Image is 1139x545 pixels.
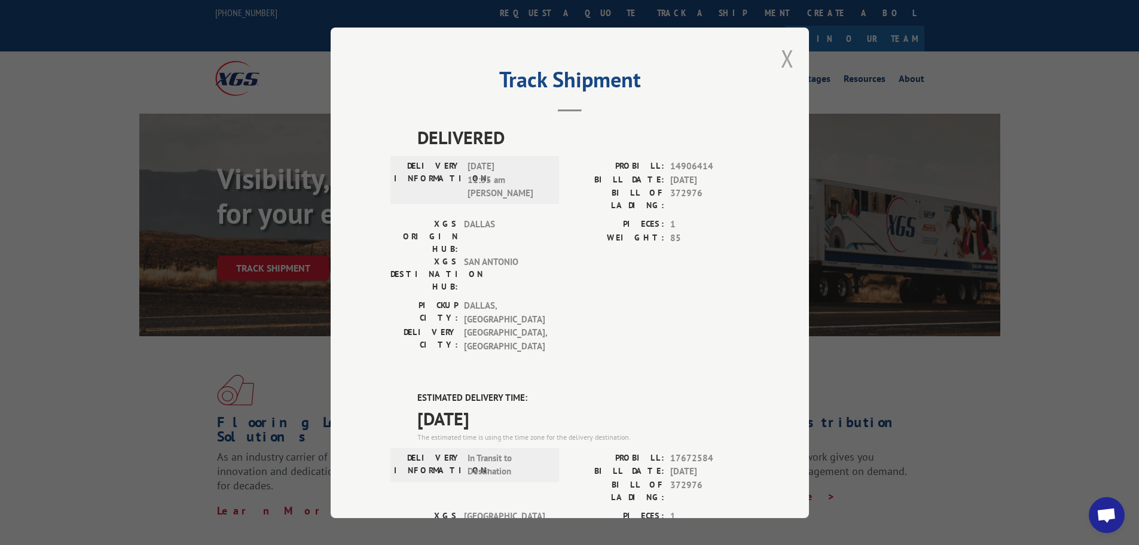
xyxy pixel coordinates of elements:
span: 85 [670,231,749,245]
span: In Transit to Destination [468,451,548,478]
label: DELIVERY INFORMATION: [394,451,462,478]
div: The estimated time is using the time zone for the delivery destination. [417,431,749,442]
label: BILL OF LADING: [570,478,664,503]
label: ESTIMATED DELIVERY TIME: [417,391,749,405]
span: 372976 [670,478,749,503]
span: 14906414 [670,160,749,173]
span: 17672584 [670,451,749,465]
span: DALLAS , [GEOGRAPHIC_DATA] [464,299,545,326]
span: [DATE] 11:35 am [PERSON_NAME] [468,160,548,200]
span: [DATE] [670,465,749,479]
label: WEIGHT: [570,231,664,245]
label: BILL DATE: [570,465,664,479]
label: PROBILL: [570,451,664,465]
label: PIECES: [570,218,664,232]
span: [DATE] [417,404,749,431]
label: XGS DESTINATION HUB: [390,255,458,293]
label: DELIVERY INFORMATION: [394,160,462,200]
div: Open chat [1089,497,1125,533]
span: 372976 [670,187,749,212]
label: DELIVERY CITY: [390,326,458,353]
span: 1 [670,509,749,523]
label: PIECES: [570,509,664,523]
span: 1 [670,218,749,232]
label: PROBILL: [570,160,664,173]
span: DALLAS [464,218,545,255]
h2: Track Shipment [390,71,749,94]
label: PICKUP CITY: [390,299,458,326]
span: DELIVERED [417,124,749,151]
span: [GEOGRAPHIC_DATA] , [GEOGRAPHIC_DATA] [464,326,545,353]
label: BILL OF LADING: [570,187,664,212]
label: BILL DATE: [570,173,664,187]
span: SAN ANTONIO [464,255,545,293]
span: [DATE] [670,173,749,187]
label: XGS ORIGIN HUB: [390,218,458,255]
button: Close modal [781,42,794,74]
